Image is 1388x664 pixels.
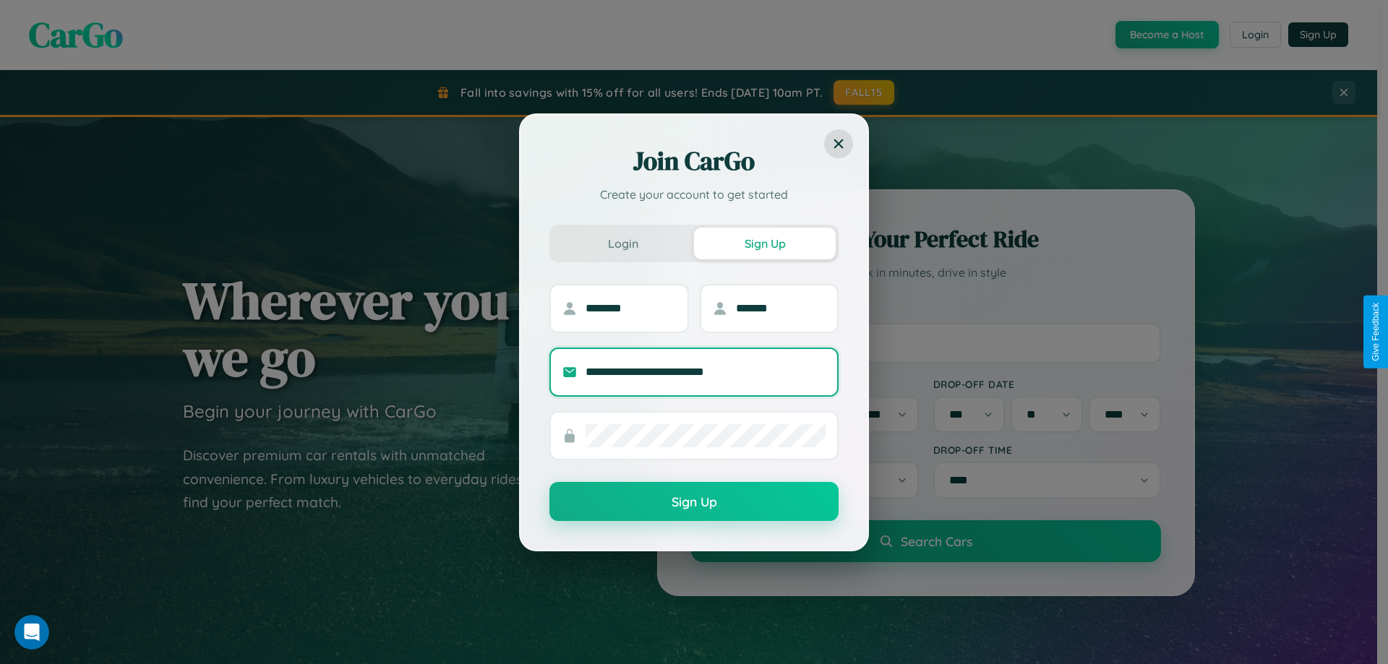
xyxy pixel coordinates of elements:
button: Sign Up [694,228,836,259]
button: Login [552,228,694,259]
div: Give Feedback [1371,303,1381,361]
iframe: Intercom live chat [14,615,49,650]
h2: Join CarGo [549,144,839,178]
button: Sign Up [549,482,839,521]
p: Create your account to get started [549,186,839,203]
